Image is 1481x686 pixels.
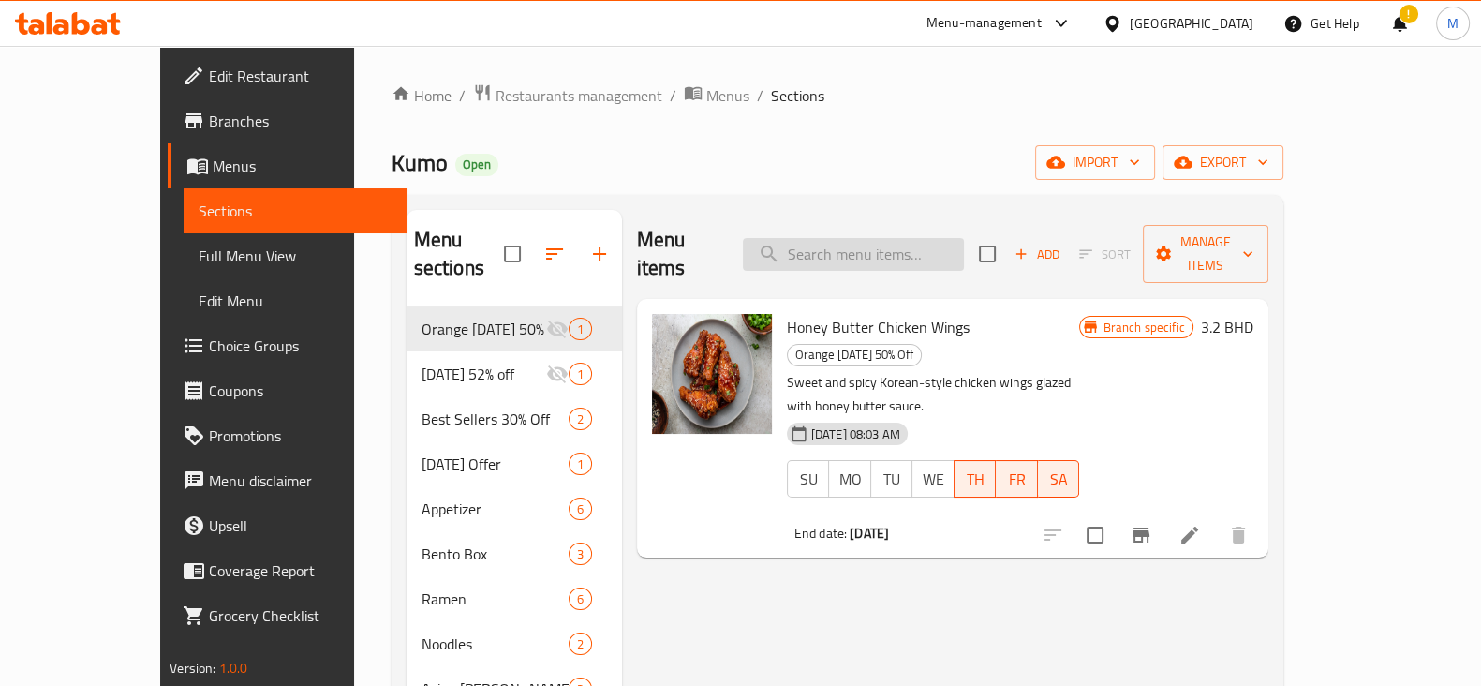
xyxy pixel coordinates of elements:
span: [DATE] 08:03 AM [804,425,908,443]
span: Full Menu View [199,245,392,267]
div: Open [455,154,498,176]
div: items [569,633,592,655]
button: TU [870,460,913,498]
span: 1.0.0 [219,656,248,680]
span: Version: [170,656,215,680]
nav: breadcrumb [392,83,1283,108]
span: Menu disclaimer [209,470,392,492]
a: Full Menu View [184,233,407,278]
div: Orange [DATE] 50% Off1 [407,306,622,351]
button: SU [787,460,830,498]
span: Add [1012,244,1062,265]
span: 1 [570,455,591,473]
span: 2 [570,635,591,653]
div: National day 52% off [422,363,546,385]
span: Ramen [422,588,569,610]
a: Choice Groups [168,323,407,368]
span: 2 [570,410,591,428]
span: SU [795,466,822,493]
div: [DATE] 52% off1 [407,351,622,396]
span: Upsell [209,514,392,537]
button: Add section [577,231,622,276]
div: items [569,453,592,475]
span: Coverage Report [209,559,392,582]
span: Restaurants management [496,84,662,107]
span: End date: [794,521,847,545]
span: Orange [DATE] 50% Off [788,344,921,365]
div: [GEOGRAPHIC_DATA] [1130,13,1253,34]
button: FR [996,460,1038,498]
span: Select section [968,234,1007,274]
a: Home [392,84,452,107]
span: [DATE] Offer [422,453,569,475]
a: Coupons [168,368,407,413]
div: Bento Box3 [407,531,622,576]
li: / [670,84,676,107]
button: import [1035,145,1155,180]
button: Manage items [1143,225,1268,283]
div: items [569,363,592,385]
button: delete [1216,513,1261,558]
span: import [1050,151,1140,174]
div: Noodles2 [407,621,622,666]
span: Branch specific [1095,319,1192,336]
div: Best Sellers 30% Off [422,408,569,430]
span: Grocery Checklist [209,604,392,627]
div: Ramadan Offer [422,453,569,475]
span: Menus [213,155,392,177]
span: Open [455,157,498,172]
span: Branches [209,110,392,132]
span: Sort sections [532,231,577,276]
span: Appetizer [422,498,569,520]
span: Promotions [209,425,392,447]
span: Choice Groups [209,335,392,357]
div: items [569,318,592,340]
span: M [1447,13,1459,34]
button: export [1163,145,1283,180]
button: Branch-specific-item [1118,513,1163,558]
a: Grocery Checklist [168,593,407,638]
a: Menu disclaimer [168,458,407,503]
span: Sections [199,200,392,222]
div: Orange Friday 50% Off [787,344,922,366]
span: 6 [570,590,591,608]
a: Edit menu item [1178,524,1201,546]
b: [DATE] [850,521,889,545]
div: [DATE] Offer1 [407,441,622,486]
span: Menus [706,84,749,107]
span: Noodles [422,633,569,655]
h2: Menu items [637,226,720,282]
div: items [569,588,592,610]
span: export [1177,151,1268,174]
a: Menus [168,143,407,188]
h6: 3.2 BHD [1201,314,1253,340]
a: Edit Menu [184,278,407,323]
svg: Inactive section [546,363,569,385]
a: Menus [684,83,749,108]
div: Best Sellers 30% Off2 [407,396,622,441]
span: 6 [570,500,591,518]
span: Bento Box [422,543,569,565]
span: TH [962,466,989,493]
span: [DATE] 52% off [422,363,546,385]
span: Kumo [392,142,448,184]
div: items [569,543,592,565]
a: Branches [168,98,407,143]
button: MO [828,460,871,498]
button: TH [954,460,997,498]
span: Add item [1007,240,1067,269]
a: Restaurants management [473,83,662,108]
span: Select all sections [493,234,532,274]
div: items [569,498,592,520]
li: / [757,84,763,107]
span: Manage items [1158,231,1253,277]
div: Menu-management [926,12,1042,35]
span: Edit Restaurant [209,65,392,87]
a: Upsell [168,503,407,548]
p: Sweet and spicy Korean-style chicken wings glazed with honey butter sauce. [787,371,1080,418]
span: SA [1045,466,1073,493]
div: Orange Friday 50% Off [422,318,546,340]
